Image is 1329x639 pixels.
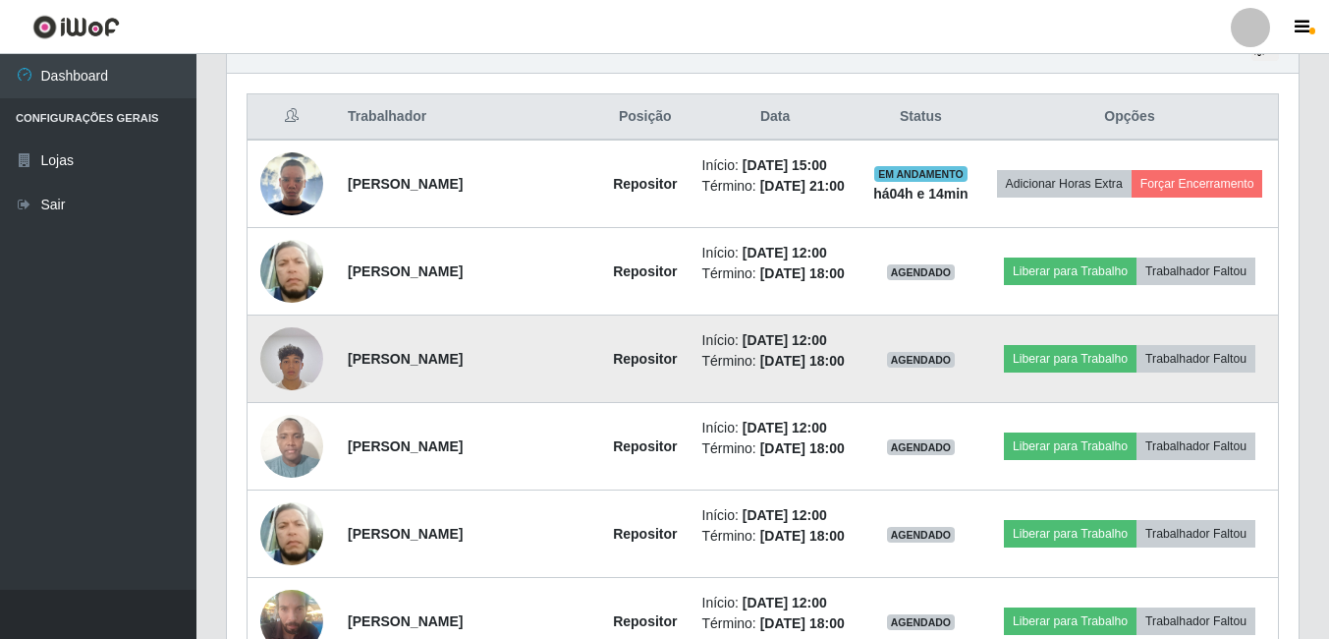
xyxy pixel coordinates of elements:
th: Trabalhador [336,94,600,141]
button: Liberar para Trabalho [1004,433,1136,460]
time: [DATE] 18:00 [760,528,845,544]
strong: há 04 h e 14 min [873,186,969,202]
time: [DATE] 12:00 [743,507,827,523]
li: Término: [702,351,849,372]
li: Início: [702,243,849,263]
th: Status [860,94,981,141]
li: Início: [702,418,849,438]
li: Término: [702,526,849,547]
time: [DATE] 15:00 [743,157,827,173]
time: [DATE] 18:00 [760,615,845,631]
button: Adicionar Horas Extra [997,170,1132,198]
strong: Repositor [613,613,677,629]
strong: Repositor [613,526,677,542]
span: EM ANDAMENTO [874,166,968,182]
th: Opções [981,94,1278,141]
strong: Repositor [613,176,677,192]
span: AGENDADO [887,614,956,630]
button: Trabalhador Faltou [1136,258,1255,285]
img: 1744539914933.jpeg [260,317,323,400]
li: Término: [702,613,849,634]
img: 1753462456105.jpeg [260,152,323,215]
span: AGENDADO [887,352,956,368]
img: 1673493072415.jpeg [260,497,323,571]
li: Início: [702,155,849,176]
strong: [PERSON_NAME] [348,176,463,192]
button: Liberar para Trabalho [1004,258,1136,285]
span: AGENDADO [887,264,956,280]
time: [DATE] 18:00 [760,353,845,369]
th: Posição [600,94,690,141]
th: Data [691,94,860,141]
button: Trabalhador Faltou [1136,433,1255,460]
strong: [PERSON_NAME] [348,613,463,629]
time: [DATE] 18:00 [760,440,845,456]
time: [DATE] 12:00 [743,420,827,436]
img: 1746382932878.jpeg [260,404,323,488]
strong: [PERSON_NAME] [348,351,463,367]
li: Término: [702,176,849,197]
button: Forçar Encerramento [1132,170,1263,198]
strong: Repositor [613,438,677,454]
time: [DATE] 18:00 [760,265,845,281]
button: Trabalhador Faltou [1136,345,1255,373]
img: 1673493072415.jpeg [260,235,323,309]
button: Liberar para Trabalho [1004,608,1136,635]
strong: [PERSON_NAME] [348,263,463,279]
span: AGENDADO [887,527,956,543]
strong: [PERSON_NAME] [348,526,463,542]
time: [DATE] 12:00 [743,595,827,610]
strong: Repositor [613,351,677,367]
img: CoreUI Logo [32,15,120,39]
button: Liberar para Trabalho [1004,520,1136,548]
li: Início: [702,505,849,526]
time: [DATE] 12:00 [743,332,827,348]
li: Início: [702,330,849,351]
time: [DATE] 12:00 [743,245,827,261]
button: Trabalhador Faltou [1136,520,1255,548]
li: Início: [702,593,849,613]
button: Liberar para Trabalho [1004,345,1136,373]
li: Término: [702,438,849,459]
time: [DATE] 21:00 [760,178,845,194]
strong: Repositor [613,263,677,279]
strong: [PERSON_NAME] [348,438,463,454]
button: Trabalhador Faltou [1136,608,1255,635]
span: AGENDADO [887,439,956,455]
li: Término: [702,263,849,284]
